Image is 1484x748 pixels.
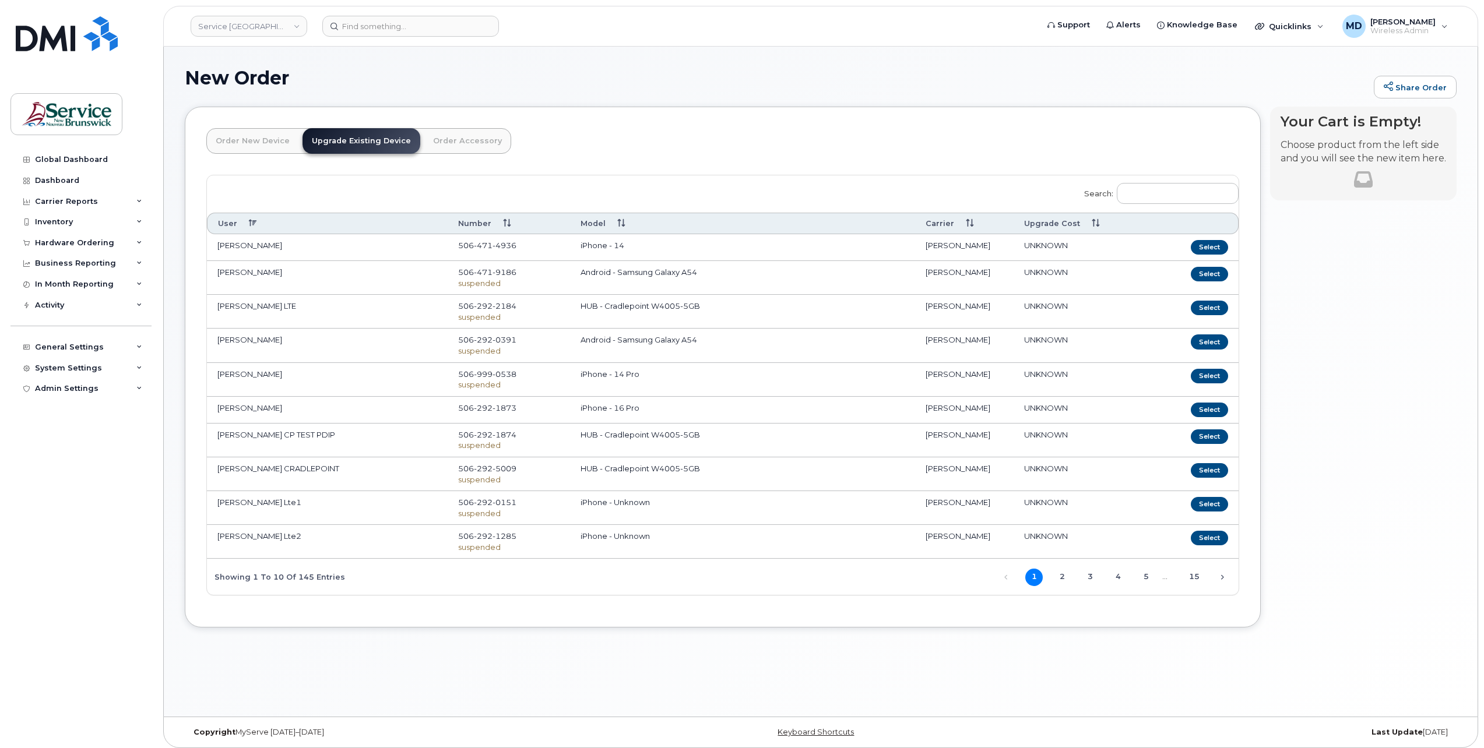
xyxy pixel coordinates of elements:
[424,128,511,154] a: Order Accessory
[1117,183,1239,204] input: Search:
[458,403,516,412] span: 506
[493,430,516,439] span: 1874
[194,728,235,736] strong: Copyright
[1191,403,1228,417] button: Select
[474,369,493,379] span: 999
[1024,267,1068,277] span: UNKNOWN
[915,261,1014,295] td: [PERSON_NAME]
[1191,369,1228,383] button: Select
[1024,531,1068,541] span: UNKNOWN
[206,128,299,154] a: Order New Device
[207,566,345,586] div: Showing 1 to 10 of 145 entries
[458,278,560,289] div: suspended
[1191,267,1228,281] button: Select
[1281,139,1446,165] p: Choose product from the left side and you will see the new item here.
[458,345,560,357] div: suspended
[448,213,570,234] th: Number: activate to sort column ascending
[570,525,915,559] td: iPhone - Unknown
[458,440,560,451] div: suspended
[1077,175,1239,208] label: Search:
[915,397,1014,424] td: [PERSON_NAME]
[1186,569,1203,586] a: 15
[1024,403,1068,412] span: UNKNOWN
[207,363,448,397] td: [PERSON_NAME]
[915,457,1014,491] td: [PERSON_NAME]
[207,424,448,457] td: [PERSON_NAME] CP TEST PDIP
[570,397,915,424] td: iPhone - 16 Pro
[1214,569,1231,586] a: Next
[570,491,915,525] td: iPhone - Unknown
[1024,335,1068,344] span: UNKNOWN
[778,728,854,736] a: Keyboard Shortcuts
[303,128,420,154] a: Upgrade Existing Device
[493,301,516,311] span: 2184
[458,267,516,277] span: 506
[570,234,915,261] td: iPhone - 14
[1191,463,1228,478] button: Select
[1024,301,1068,311] span: UNKNOWN
[1191,531,1228,545] button: Select
[1024,498,1068,507] span: UNKNOWN
[1191,240,1228,255] button: Select
[1033,728,1457,737] div: [DATE]
[1191,497,1228,511] button: Select
[207,329,448,362] td: [PERSON_NAME]
[493,335,516,344] span: 0391
[915,295,1014,329] td: [PERSON_NAME]
[474,335,493,344] span: 292
[207,525,448,559] td: [PERSON_NAME] Lte2
[474,301,493,311] span: 292
[207,457,448,491] td: [PERSON_NAME] CRADLEPOINT
[474,241,493,250] span: 471
[1372,728,1423,736] strong: Last Update
[915,234,1014,261] td: [PERSON_NAME]
[493,531,516,541] span: 1285
[570,329,915,362] td: Android - Samsung Galaxy A54
[915,213,1014,234] th: Carrier: activate to sort column ascending
[570,261,915,295] td: Android - Samsung Galaxy A54
[458,369,516,379] span: 506
[474,498,493,507] span: 292
[207,397,448,424] td: [PERSON_NAME]
[474,267,493,277] span: 471
[458,241,516,250] span: 506
[1374,76,1457,99] a: Share Order
[570,424,915,457] td: HUB - Cradlepoint W4005-5GB
[458,474,560,485] div: suspended
[207,491,448,525] td: [PERSON_NAME] Lte1
[915,491,1014,525] td: [PERSON_NAME]
[458,312,560,323] div: suspended
[1024,464,1068,473] span: UNKNOWN
[185,728,609,737] div: MyServe [DATE]–[DATE]
[1191,429,1228,444] button: Select
[997,569,1015,586] a: Previous
[474,403,493,412] span: 292
[493,369,516,379] span: 0538
[1137,569,1155,586] a: 5
[1191,334,1228,349] button: Select
[570,363,915,397] td: iPhone - 14 Pro
[1014,213,1151,234] th: Upgrade Cost: activate to sort column ascending
[207,234,448,261] td: [PERSON_NAME]
[915,329,1014,362] td: [PERSON_NAME]
[915,363,1014,397] td: [PERSON_NAME]
[493,464,516,473] span: 5009
[458,542,560,553] div: suspended
[1109,569,1127,586] a: 4
[1053,569,1071,586] a: 2
[1024,430,1068,439] span: UNKNOWN
[474,531,493,541] span: 292
[493,403,516,412] span: 1873
[570,213,915,234] th: Model: activate to sort column ascending
[458,531,516,541] span: 506
[474,430,493,439] span: 292
[207,295,448,329] td: [PERSON_NAME] LTE
[915,525,1014,559] td: [PERSON_NAME]
[570,457,915,491] td: HUB - Cradlepoint W4005-5GB
[915,424,1014,457] td: [PERSON_NAME]
[185,68,1368,88] h1: New Order
[1024,241,1068,250] span: UNKNOWN
[458,301,516,311] span: 506
[1191,301,1228,315] button: Select
[493,267,516,277] span: 9186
